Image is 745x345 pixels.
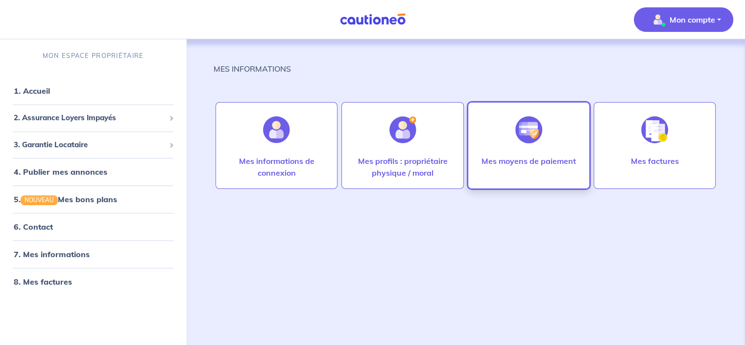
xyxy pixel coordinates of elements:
p: MON ESPACE PROPRIÉTAIRE [43,51,144,60]
div: 5.NOUVEAUMes bons plans [4,189,182,209]
p: Mes moyens de paiement [481,155,576,167]
a: 4. Publier mes annonces [14,167,107,177]
p: Mon compte [670,14,715,26]
div: 2. Assurance Loyers Impayés [4,108,182,128]
img: illu_account.svg [263,116,290,143]
a: 8. Mes factures [14,277,72,287]
div: 4. Publier mes annonces [4,162,182,182]
img: illu_account_valid_menu.svg [650,12,666,27]
div: 3. Garantie Locataire [4,135,182,155]
span: 3. Garantie Locataire [14,139,165,151]
div: 1. Accueil [4,81,182,101]
img: illu_account_add.svg [389,116,416,143]
p: Mes informations de connexion [226,155,327,179]
div: 7. Mes informations [4,244,182,264]
img: Cautioneo [336,13,409,26]
img: illu_invoice.svg [641,116,668,143]
div: 6. Contact [4,217,182,237]
a: 7. Mes informations [14,249,90,259]
a: 6. Contact [14,222,53,232]
img: illu_credit_card_no_anim.svg [515,116,542,143]
p: Mes factures [630,155,678,167]
p: Mes profils : propriétaire physique / moral [352,155,453,179]
button: illu_account_valid_menu.svgMon compte [634,7,733,32]
a: 5.NOUVEAUMes bons plans [14,194,117,204]
span: 2. Assurance Loyers Impayés [14,112,165,124]
div: 8. Mes factures [4,272,182,292]
a: 1. Accueil [14,86,50,96]
p: MES INFORMATIONS [214,63,291,75]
